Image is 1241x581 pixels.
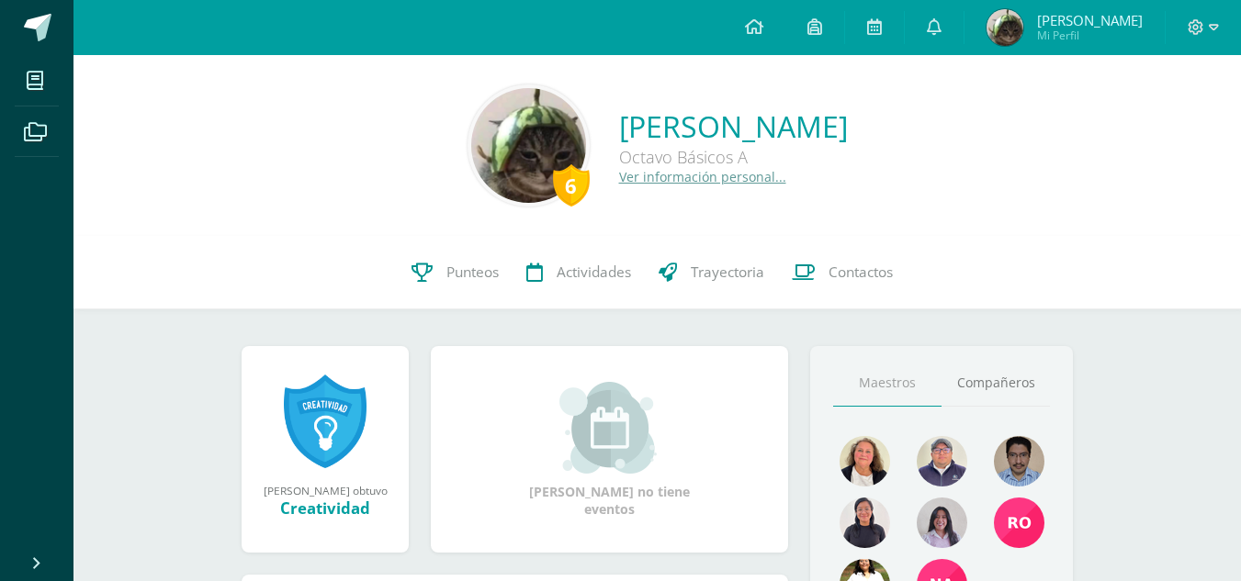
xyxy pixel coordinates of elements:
[513,236,645,309] a: Actividades
[260,497,390,519] div: Creatividad
[917,436,967,486] img: f2596fff22ce10e3356730cf971142ab.png
[994,497,1044,548] img: 5b128c088b3bc6462d39a613088c2279.png
[260,483,390,497] div: [PERSON_NAME] obtuvo
[619,146,848,168] div: Octavo Básicos A
[446,263,499,282] span: Punteos
[691,263,764,282] span: Trayectoria
[840,497,890,548] img: 041e67bb1815648f1c28e9f895bf2be1.png
[518,382,702,518] div: [PERSON_NAME] no tiene eventos
[619,168,786,185] a: Ver información personal...
[942,360,1050,407] a: Compañeros
[1037,11,1143,29] span: [PERSON_NAME]
[619,106,848,146] a: [PERSON_NAME]
[987,9,1023,46] img: efdde124b53c5e6227a31b6264010d7d.png
[829,263,893,282] span: Contactos
[917,497,967,548] img: c32ad82329b44bc9061dc23c1c7658f9.png
[645,236,778,309] a: Trayectoria
[1037,28,1143,43] span: Mi Perfil
[778,236,907,309] a: Contactos
[398,236,513,309] a: Punteos
[833,360,942,407] a: Maestros
[553,164,590,207] div: 6
[559,382,660,474] img: event_small.png
[471,88,586,203] img: db7184c55138646b8047f4dac748d5a5.png
[840,436,890,486] img: 9ee8ef55e0f0cb4267c6653addefd60b.png
[557,263,631,282] span: Actividades
[994,436,1044,486] img: bd5c4da964c66059798930f984b6ff37.png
